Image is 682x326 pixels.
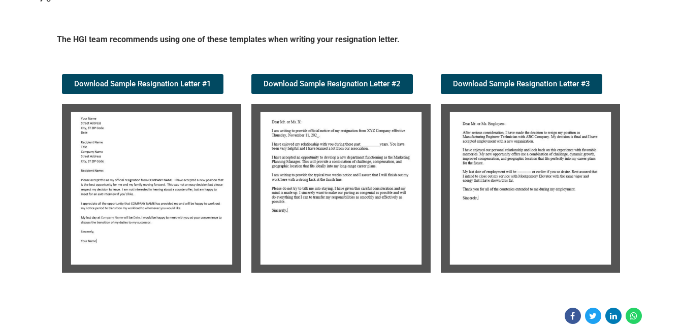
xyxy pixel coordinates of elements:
a: Share on Facebook [565,308,581,324]
span: Download Sample Resignation Letter #3 [453,80,590,88]
a: Download Sample Resignation Letter #1 [62,74,223,94]
a: Share on WhatsApp [626,308,642,324]
h5: The HGI team recommends using one of these templates when writing your resignation letter. [57,34,626,49]
a: Download Sample Resignation Letter #3 [441,74,602,94]
span: Download Sample Resignation Letter #2 [264,80,401,88]
span: Download Sample Resignation Letter #1 [74,80,211,88]
a: Share on Twitter [585,308,601,324]
a: Share on Linkedin [605,308,622,324]
a: Download Sample Resignation Letter #2 [251,74,413,94]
